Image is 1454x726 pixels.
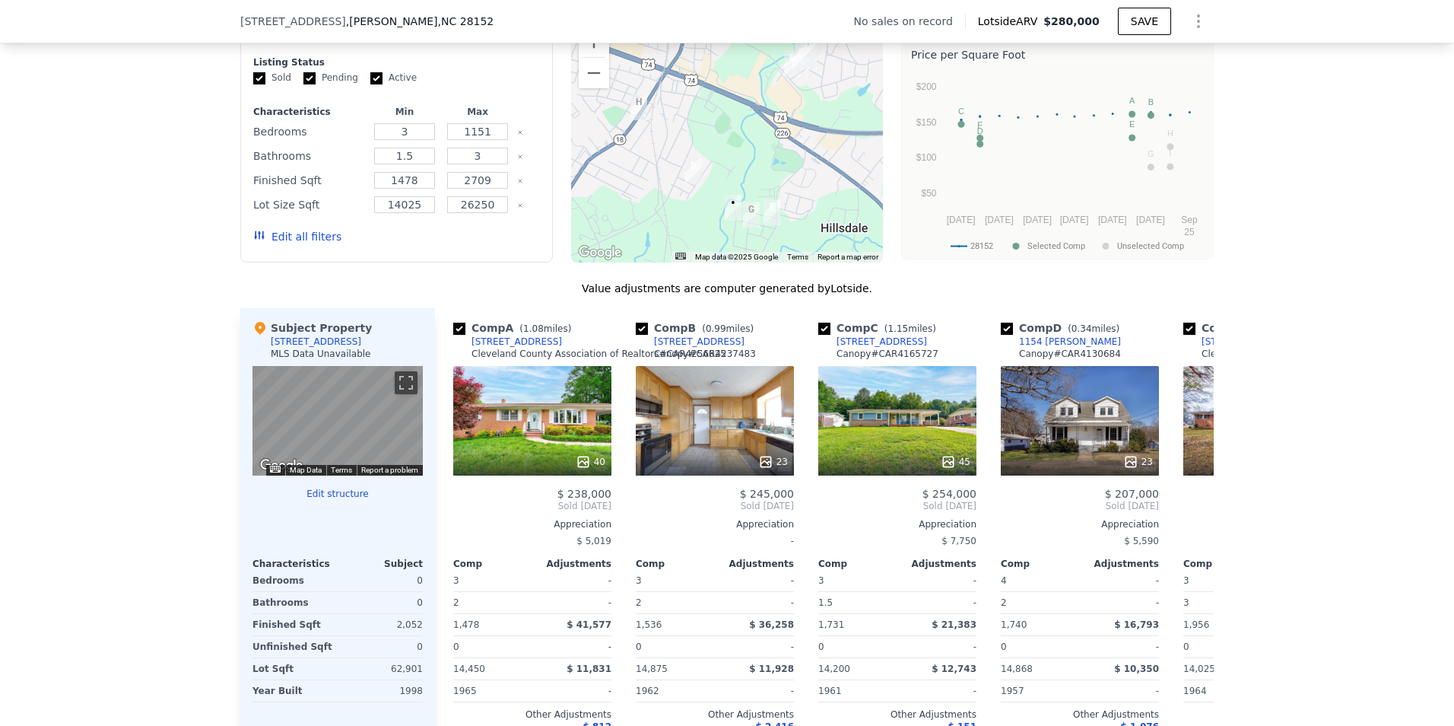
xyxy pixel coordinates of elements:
span: 1,536 [636,619,662,630]
div: Year Built [252,680,335,702]
div: Adjustments [715,558,794,570]
div: Adjustments [1080,558,1159,570]
a: Terms (opens in new tab) [787,253,808,261]
text: [DATE] [1098,215,1127,225]
div: 1.5 [818,592,894,613]
div: Comp [636,558,715,570]
div: Comp [1001,558,1080,570]
div: Bedrooms [253,121,365,142]
span: 3 [453,575,459,586]
div: 0 [341,592,423,613]
span: 4 [1001,575,1007,586]
span: Sold [DATE] [636,500,794,512]
span: $ 5,590 [1124,536,1159,546]
div: Adjustments [897,558,976,570]
div: Other Adjustments [1183,708,1341,721]
text: G [1148,149,1154,158]
button: Edit structure [252,488,423,500]
div: A chart. [911,65,1204,256]
div: - [900,680,976,702]
button: Clear [517,154,523,160]
span: $ 254,000 [922,488,976,500]
div: 202 Kenwood Dr [800,35,817,61]
span: $ 11,831 [567,664,611,674]
span: $ 11,928 [749,664,794,674]
span: $ 245,000 [740,488,794,500]
span: 14,450 [453,664,485,674]
span: 3 [636,575,642,586]
div: [STREET_ADDRESS] [471,336,562,348]
div: - [1083,570,1159,591]
div: Other Adjustments [818,708,976,721]
div: 23 [1123,454,1153,470]
div: Street View [252,366,423,476]
button: Keyboard shortcuts [270,466,281,473]
text: I [1169,148,1171,158]
button: SAVE [1118,8,1171,35]
div: Comp D [1001,320,1125,336]
text: D [977,126,983,135]
input: Pending [303,72,316,84]
span: $ 10,350 [1114,664,1159,674]
text: Selected Comp [1027,241,1085,251]
span: 1,731 [818,619,844,630]
span: 0 [818,642,824,652]
div: Appreciation [1183,518,1341,530]
img: Google [256,456,306,476]
span: $ 12,743 [932,664,976,674]
span: $ 21,383 [932,619,976,630]
div: Appreciation [818,518,976,530]
text: 28152 [970,241,993,251]
div: Comp [453,558,532,570]
div: [STREET_ADDRESS] [271,336,361,348]
span: 1,478 [453,619,479,630]
a: [STREET_ADDRESS] [818,336,927,348]
span: 0 [1183,642,1189,652]
div: 1998 [341,680,423,702]
div: 111 Perry St [792,44,809,70]
div: [STREET_ADDRESS] [654,336,744,348]
div: - [1083,636,1159,658]
span: $ 238,000 [557,488,611,500]
div: Unfinished Sqft [252,636,335,658]
div: Cleveland County Association of Realtors # CAR4256625 [471,348,726,360]
div: 828 Carver St [743,202,760,228]
span: Sold [DATE] [1001,500,1159,512]
span: 1.08 [523,323,544,334]
input: Active [370,72,383,84]
div: Listing Status [253,56,540,68]
text: $150 [916,117,937,128]
button: Toggle fullscreen view [395,371,417,394]
div: - [718,636,794,658]
span: $ 16,793 [1114,619,1159,630]
div: [STREET_ADDRESS] [837,336,927,348]
button: Clear [517,129,523,135]
div: 2,052 [341,614,423,635]
span: 14,200 [818,664,850,674]
div: Value adjustments are computer generated by Lotside . [240,281,1214,296]
input: Sold [253,72,265,84]
div: Comp [1183,558,1262,570]
div: 0 [341,570,423,591]
div: Comp E [1183,320,1306,336]
div: Lot Sqft [252,658,335,680]
div: Min [371,106,438,118]
span: $ 207,000 [1105,488,1159,500]
button: Map Data [290,465,322,476]
a: [STREET_ADDRESS] [453,336,562,348]
div: Canopy # CAR4130684 [1019,348,1121,360]
div: - [718,570,794,591]
text: [DATE] [985,215,1014,225]
span: , [PERSON_NAME] [346,14,494,29]
span: ( miles) [513,323,577,334]
span: $280,000 [1043,15,1100,27]
span: $ 5,019 [576,536,611,546]
a: Terms (opens in new tab) [331,466,352,474]
span: Map data ©2025 Google [695,253,778,261]
div: Characteristics [252,558,338,570]
a: [STREET_ADDRESS][PERSON_NAME] [1183,336,1360,348]
span: 1.15 [887,323,908,334]
text: Sep [1181,215,1198,225]
a: Report a map error [817,253,878,261]
span: $ 7,750 [941,536,976,546]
